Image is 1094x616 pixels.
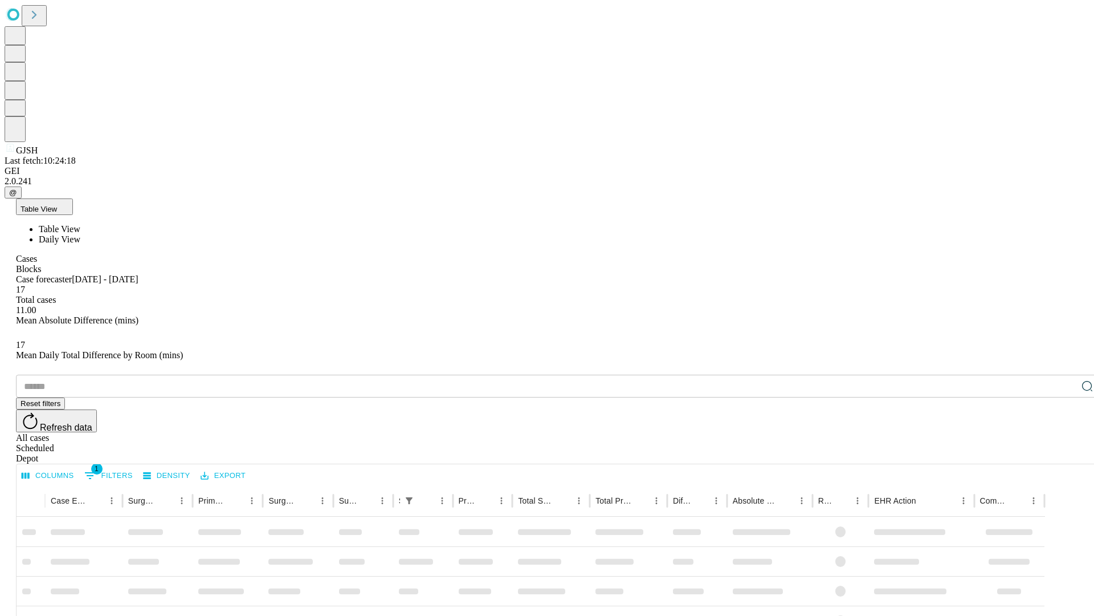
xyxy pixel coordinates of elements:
button: Sort [88,493,104,509]
button: Sort [917,493,933,509]
span: @ [9,188,17,197]
button: Sort [299,493,315,509]
div: 1 active filter [401,493,417,509]
div: Surgery Date [339,496,357,505]
button: Refresh data [16,410,97,432]
button: Select columns [19,467,77,485]
button: Menu [956,493,971,509]
button: Sort [418,493,434,509]
span: Daily View [39,234,80,244]
button: Menu [1026,493,1042,509]
div: EHR Action [874,496,916,505]
button: Table View [16,198,73,215]
span: Refresh data [40,423,92,432]
button: @ [5,187,22,198]
button: Density [140,467,193,485]
button: Sort [555,493,571,509]
button: Show filters [401,493,417,509]
button: Reset filters [16,398,65,410]
div: Difference [673,496,691,505]
button: Menu [794,493,810,509]
span: Table View [39,224,80,234]
button: Sort [158,493,174,509]
div: Scheduled In Room Duration [399,496,400,505]
button: Sort [228,493,244,509]
button: Menu [648,493,664,509]
span: 1 [91,463,103,475]
button: Menu [104,493,120,509]
button: Menu [708,493,724,509]
span: GJSH [16,145,38,155]
button: Menu [493,493,509,509]
div: Total Predicted Duration [595,496,631,505]
div: Case Epic Id [51,496,87,505]
span: Last fetch: 10:24:18 [5,156,76,165]
div: Absolute Difference [733,496,777,505]
button: Sort [778,493,794,509]
button: Menu [571,493,587,509]
div: Comments [980,496,1009,505]
button: Menu [174,493,190,509]
button: Export [198,467,248,485]
div: Surgeon Name [128,496,157,505]
span: Mean Absolute Difference (mins) [16,315,138,325]
div: Primary Service [198,496,227,505]
div: GEI [5,166,1089,176]
button: Sort [692,493,708,509]
div: Resolved in EHR [818,496,833,505]
div: 2.0.241 [5,176,1089,187]
span: Mean Daily Total Difference by Room (mins) [16,350,183,360]
button: Sort [477,493,493,509]
span: 11.00 [16,305,36,315]
button: Sort [632,493,648,509]
span: 17 [16,340,25,350]
span: [DATE] - [DATE] [72,274,138,284]
button: Sort [1010,493,1026,509]
span: 17 [16,285,25,294]
button: Menu [374,493,390,509]
span: Table View [21,205,57,213]
div: Total Scheduled Duration [518,496,554,505]
button: Menu [315,493,330,509]
span: Reset filters [21,399,60,408]
button: Menu [850,493,866,509]
button: Sort [358,493,374,509]
button: Show filters [81,467,136,485]
button: Sort [834,493,850,509]
div: Predicted In Room Duration [459,496,477,505]
button: Menu [244,493,260,509]
div: Surgery Name [268,496,297,505]
span: Total cases [16,295,56,305]
button: Menu [434,493,450,509]
span: Case forecaster [16,274,72,284]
